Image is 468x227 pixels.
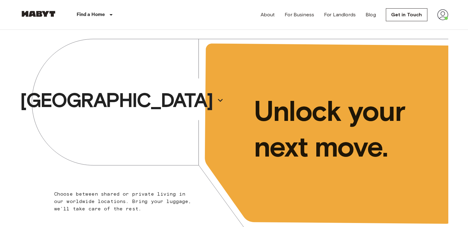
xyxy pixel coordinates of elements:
p: Find a Home [77,11,105,18]
button: [GEOGRAPHIC_DATA] [18,86,226,114]
p: Unlock your next move. [254,93,438,165]
img: Habyt [20,11,57,17]
a: About [261,11,275,18]
p: Choose between shared or private living in our worldwide locations. Bring your luggage, we'll tak... [54,190,195,213]
a: Blog [366,11,376,18]
a: Get in Touch [386,8,427,21]
a: For Landlords [324,11,356,18]
img: avatar [437,9,448,20]
a: For Business [285,11,314,18]
p: [GEOGRAPHIC_DATA] [20,88,213,113]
